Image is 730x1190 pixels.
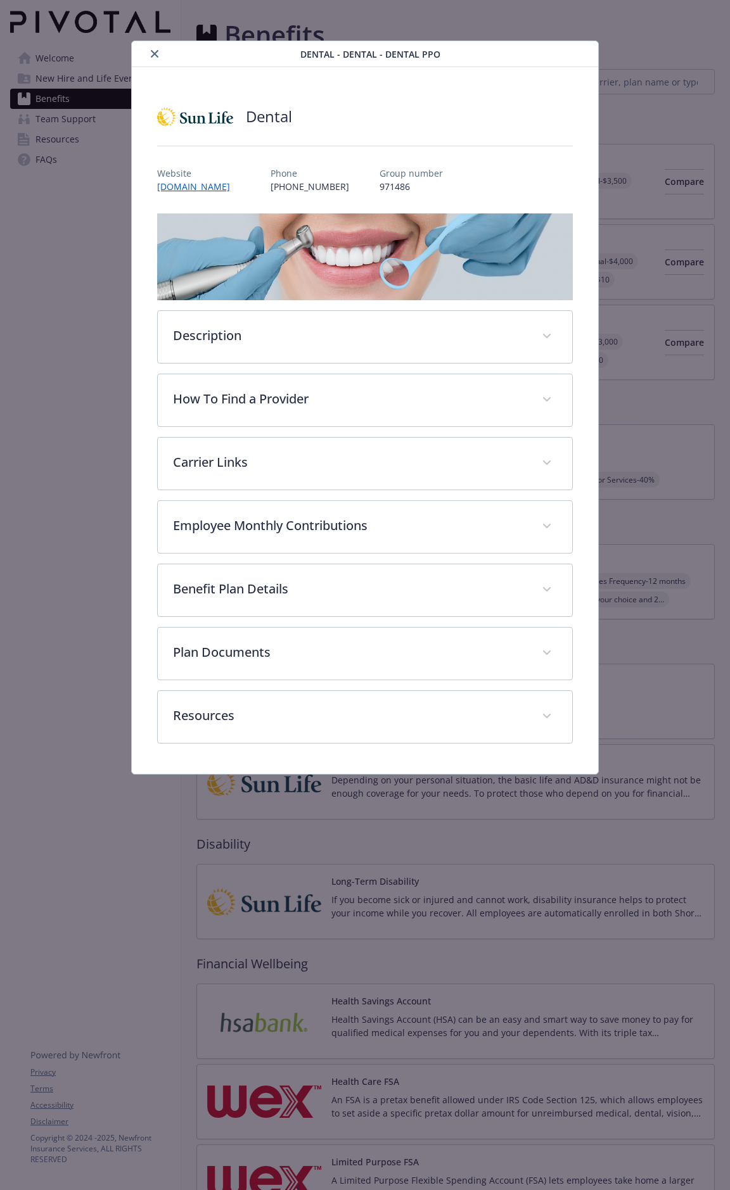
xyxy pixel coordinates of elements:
[158,564,572,616] div: Benefit Plan Details
[158,374,572,426] div: How To Find a Provider
[73,41,657,775] div: details for plan Dental - Dental - Dental PPO
[173,389,526,408] p: How To Find a Provider
[158,691,572,743] div: Resources
[271,180,349,193] p: [PHONE_NUMBER]
[173,706,526,725] p: Resources
[173,643,526,662] p: Plan Documents
[300,47,440,61] span: Dental - Dental - Dental PPO
[157,167,240,180] p: Website
[157,213,572,300] img: banner
[147,46,162,61] button: close
[158,501,572,553] div: Employee Monthly Contributions
[173,516,526,535] p: Employee Monthly Contributions
[158,628,572,680] div: Plan Documents
[157,98,233,136] img: Sun Life Assurance Company of CA (US)
[380,180,443,193] p: 971486
[173,453,526,472] p: Carrier Links
[173,579,526,598] p: Benefit Plan Details
[158,311,572,363] div: Description
[380,167,443,180] p: Group number
[246,106,292,127] h2: Dental
[271,167,349,180] p: Phone
[173,326,526,345] p: Description
[157,180,240,193] a: [DOMAIN_NAME]
[158,438,572,490] div: Carrier Links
